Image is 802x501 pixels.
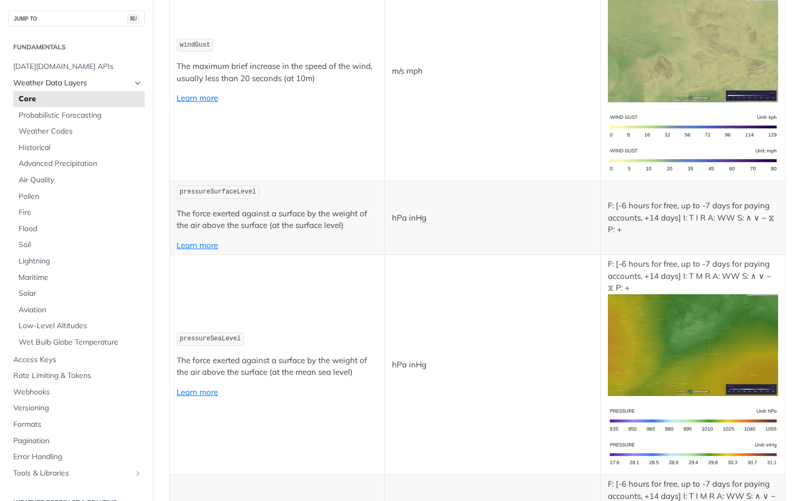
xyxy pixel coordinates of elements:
a: Versioning [8,400,145,416]
span: Expand image [608,415,778,425]
h2: Fundamentals [8,42,145,52]
span: Expand image [608,45,778,55]
span: Aviation [19,305,142,315]
span: Expand image [608,449,778,459]
a: Error Handling [8,449,145,465]
span: Maritime [19,273,142,283]
a: Probabilistic Forecasting [13,108,145,124]
a: Wet Bulb Globe Temperature [13,335,145,350]
p: The force exerted against a surface by the weight of the air above the surface (at the mean sea l... [177,355,378,379]
span: Fire [19,207,142,218]
p: F: [-6 hours for free, up to -7 days for paying accounts, +14 days] I: T M R A: WW S: ∧ ∨ ~ ⧖ P: + [608,258,778,396]
span: Solar [19,288,142,299]
a: Low-Level Altitudes [13,318,145,334]
a: Access Keys [8,352,145,368]
span: Wet Bulb Globe Temperature [19,337,142,348]
a: Weather Data LayersHide subpages for Weather Data Layers [8,75,145,91]
a: Lightning [13,253,145,269]
span: Soil [19,240,142,250]
span: Core [19,94,142,104]
a: Advanced Precipitation [13,156,145,172]
span: Advanced Precipitation [19,159,142,169]
span: Access Keys [13,355,142,365]
span: Webhooks [13,387,142,398]
span: pressureSeaLevel [180,335,241,342]
a: Formats [8,417,145,433]
p: F: [-6 hours for free, up to -7 days for paying accounts, +14 days] I: T I R A: WW S: ∧ ∨ ~ ⧖ P: + [608,200,778,236]
span: Weather Data Layers [13,78,131,89]
p: The force exerted against a surface by the weight of the air above the surface (at the surface le... [177,208,378,232]
button: Show subpages for Tools & Libraries [134,469,142,478]
span: Weather Codes [19,126,142,137]
span: Tools & Libraries [13,468,131,479]
span: Versioning [13,403,142,414]
span: Low-Level Altitudes [19,321,142,331]
span: Rate Limiting & Tokens [13,371,142,381]
button: Hide subpages for Weather Data Layers [134,79,142,87]
a: Flood [13,221,145,237]
a: Core [13,91,145,107]
span: Error Handling [13,452,142,462]
span: Flood [19,224,142,234]
a: Fire [13,205,145,221]
p: The maximum brief increase in the speed of the wind, usually less than 20 seconds (at 10m) [177,60,378,84]
a: Rate Limiting & Tokens [8,368,145,384]
p: hPa inHg [392,212,593,224]
a: [DATE][DOMAIN_NAME] APIs [8,59,145,75]
span: Pagination [13,436,142,446]
a: Webhooks [8,384,145,400]
a: Maritime [13,270,145,286]
span: Probabilistic Forecasting [19,110,142,121]
span: Historical [19,143,142,153]
a: Solar [13,286,145,302]
span: pressureSurfaceLevel [180,188,256,196]
span: Lightning [19,256,142,267]
a: Air Quality [13,172,145,188]
span: Expand image [608,121,778,131]
span: Formats [13,419,142,430]
span: Expand image [608,155,778,165]
a: Learn more [177,387,218,397]
a: Pollen [13,189,145,205]
span: Expand image [608,339,778,349]
a: Historical [13,140,145,156]
span: windGust [180,41,211,49]
a: Tools & LibrariesShow subpages for Tools & Libraries [8,465,145,481]
a: Pagination [8,433,145,449]
span: [DATE][DOMAIN_NAME] APIs [13,61,142,72]
span: Air Quality [19,175,142,186]
p: hPa inHg [392,359,593,371]
button: JUMP TO⌘/ [8,11,145,27]
p: m/s mph [392,65,593,77]
span: Pollen [19,191,142,202]
a: Weather Codes [13,124,145,139]
a: Learn more [177,93,218,103]
span: ⌘/ [127,14,139,23]
a: Soil [13,237,145,253]
a: Aviation [13,302,145,318]
a: Learn more [177,240,218,250]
